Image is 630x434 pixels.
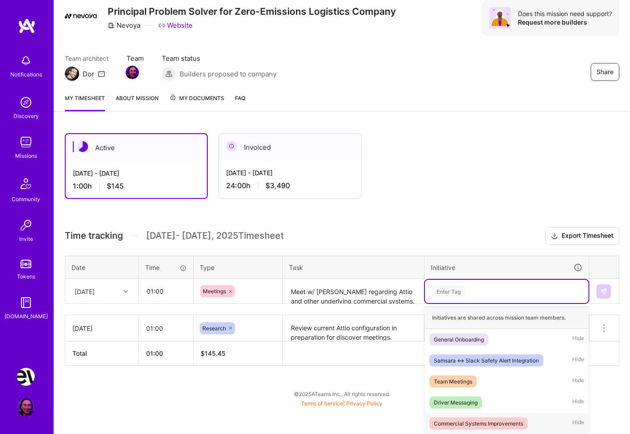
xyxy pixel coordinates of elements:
div: [DATE] - [DATE] [73,169,200,178]
img: Community [15,173,37,194]
img: Nevoya: Principal Problem Solver for Zero-Emissions Logistics Company [17,368,35,386]
span: Team [126,54,144,63]
div: Invite [19,234,33,244]
textarea: Review current Attio configuration in preparation for discover meetings. [284,316,423,341]
span: Builders proposed to company [180,69,277,79]
div: Active [66,134,207,161]
div: [DATE] [72,324,131,333]
img: logo [18,18,36,34]
div: Notifications [10,70,42,79]
a: My Documents [169,93,224,111]
span: Share [596,67,613,76]
span: Hide [572,417,584,430]
a: Privacy Policy [346,400,382,407]
div: 1:00 h [73,181,200,191]
div: Initiative [431,262,583,273]
div: Community [12,194,40,204]
img: User Avatar [17,398,35,416]
img: Active [77,141,88,152]
div: 24:00 h [226,181,354,190]
div: Request more builders [518,18,612,26]
span: Meetings [203,288,226,295]
div: [DATE] [75,287,95,296]
span: $3,490 [265,181,290,190]
div: [DATE] - [DATE] [226,168,354,177]
div: Invoiced [219,134,361,161]
span: $145 [107,181,124,191]
img: Builders proposed to company [162,67,176,81]
span: Hide [572,354,584,367]
div: [DOMAIN_NAME] [4,312,48,321]
span: Research [202,325,226,332]
span: Team status [162,54,277,63]
img: teamwork [17,133,35,151]
div: Tokens [17,272,35,281]
a: Nevoya: Principal Problem Solver for Zero-Emissions Logistics Company [15,368,37,386]
img: Avatar [489,7,511,29]
th: Total [65,341,139,366]
span: Hide [572,396,584,409]
th: Task [283,256,424,279]
span: $ 145.45 [201,350,226,357]
div: © 2025 ATeams Inc., All rights reserved. [54,383,630,405]
a: FAQ [235,93,245,111]
h3: Principal Problem Solver for Zero-Emissions Logistics Company [108,6,396,17]
a: My timesheet [65,93,105,111]
span: Time tracking [65,230,123,241]
span: Team architect [65,54,109,63]
img: Company Logo [65,13,97,19]
button: Share [591,63,619,81]
div: Commercial Systems Improvements [434,419,523,428]
a: Website [158,21,193,30]
i: icon Mail [98,70,105,77]
span: [DATE] - [DATE] , 2025 Timesheet [146,230,284,241]
img: Submit [600,288,607,295]
img: Team Architect [65,67,79,81]
i: icon Chevron [123,289,128,294]
span: My Documents [169,93,224,103]
img: discovery [17,93,35,111]
th: Type [193,256,283,279]
div: Missions [15,151,37,160]
a: About Mission [116,93,159,111]
div: Driver Messaging [434,398,478,407]
div: Samsara <-> Slack Safety Alert Integration [434,356,539,365]
img: bell [17,52,35,70]
span: Hide [572,333,584,346]
th: 01:00 [139,341,193,366]
div: Does this mission need support? [518,9,612,18]
span: | [301,400,382,407]
div: Enter Tag [432,284,465,298]
th: Date [65,256,139,279]
i: icon Download [551,232,558,241]
i: icon CompanyGray [108,22,115,29]
input: HH:MM [139,316,193,340]
div: Team Meetings [434,377,472,386]
div: Discovery [13,111,39,121]
span: Hide [572,375,584,388]
img: guide book [17,294,35,312]
img: tokens [21,260,31,268]
div: Nevoya [108,21,140,30]
a: Team Member Avatar [126,65,138,80]
div: Time [145,263,187,272]
a: Terms of Service [301,400,343,407]
div: Initiatives are shared across mission team members. [425,307,588,329]
div: Dor [83,69,94,79]
textarea: Meet w/ [PERSON_NAME] regarding Attio and other underlying commercial systems. [284,280,423,303]
img: Team Member Avatar [126,66,139,79]
div: General Onboarding [434,335,484,344]
a: User Avatar [15,398,37,416]
img: Invite [17,216,35,234]
input: HH:MM [139,279,193,303]
img: Invoiced [226,141,237,152]
button: Export Timesheet [545,227,619,245]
